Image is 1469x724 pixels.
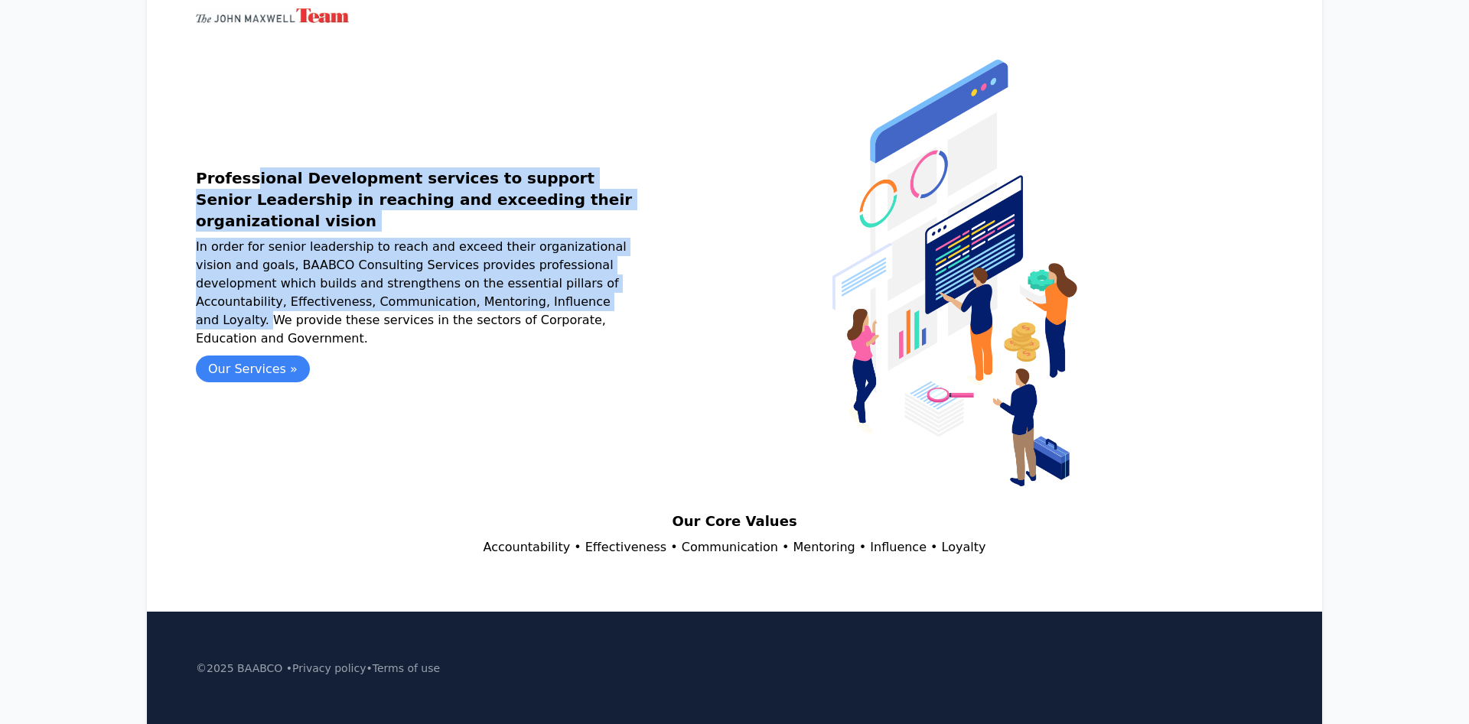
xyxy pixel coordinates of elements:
[196,238,637,348] p: In order for senior leadership to reach and exceed their organizational vision and goals, BAABCO ...
[196,167,637,232] h1: Professional Development services to support Senior Leadership in reaching and exceeding their or...
[373,662,440,674] a: Terms of use
[292,662,366,674] a: Privacy policy
[196,661,440,676] p: ©2025 BAABCO • •
[832,60,1077,487] img: BAABCO Consulting Services
[196,8,349,23] img: John Maxwell
[196,356,310,382] a: Our Services »
[196,538,1273,557] p: Accountability • Effectiveness • Communication • Mentoring • Influence • Loyalty
[196,511,1273,532] h2: Our Core Values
